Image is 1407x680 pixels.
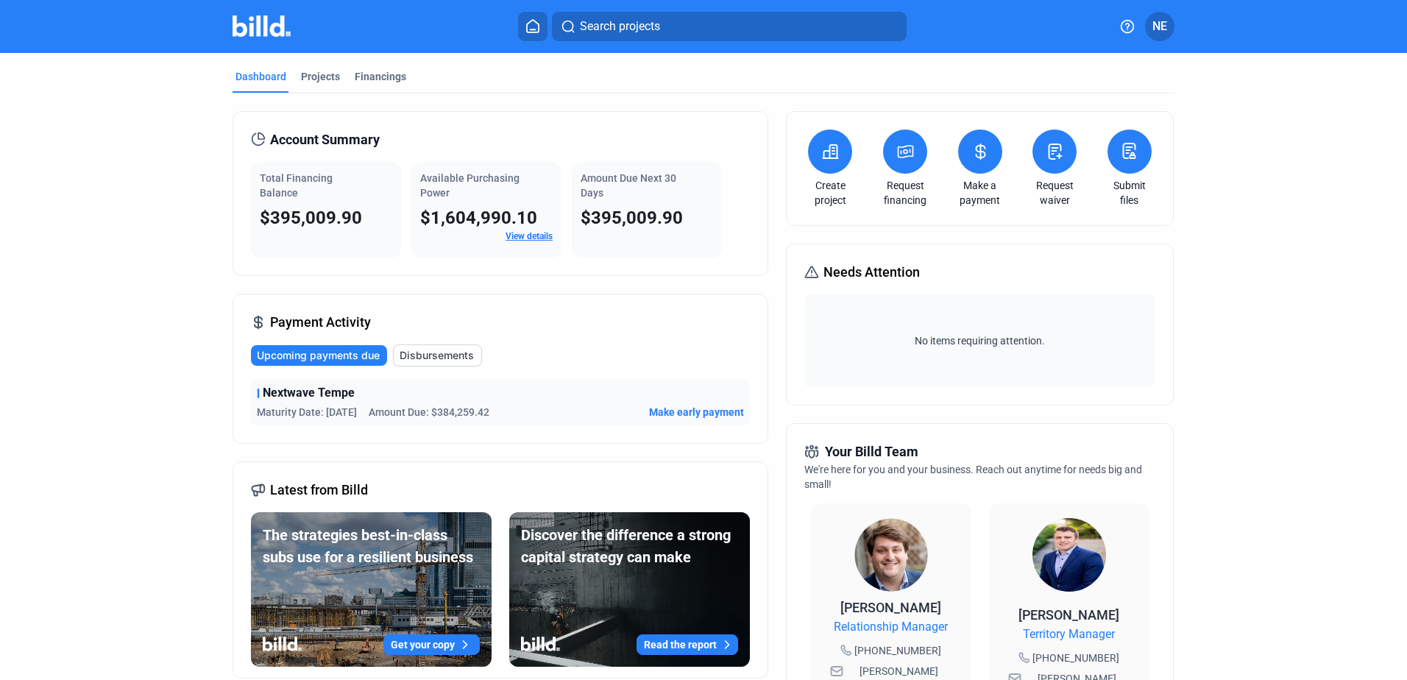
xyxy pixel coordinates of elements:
span: $395,009.90 [581,208,683,228]
span: NE [1152,18,1167,35]
span: [PERSON_NAME] [1018,607,1119,623]
span: Account Summary [270,130,380,150]
a: Create project [804,178,856,208]
button: Search projects [552,12,907,41]
span: Available Purchasing Power [420,172,520,199]
a: Request financing [879,178,931,208]
img: Billd Company Logo [233,15,291,37]
span: Disbursements [400,348,474,363]
span: Relationship Manager [834,618,948,636]
img: Territory Manager [1032,518,1106,592]
span: Territory Manager [1023,626,1115,643]
a: Submit files [1104,178,1155,208]
span: Payment Activity [270,312,371,333]
a: Request waiver [1029,178,1080,208]
span: Upcoming payments due [257,348,380,363]
a: Make a payment [954,178,1006,208]
span: No items requiring attention. [810,333,1149,348]
span: Amount Due: $384,259.42 [369,405,489,419]
span: Your Billd Team [825,442,918,462]
button: Make early payment [649,405,744,419]
span: [PHONE_NUMBER] [854,643,941,658]
button: Disbursements [393,344,482,366]
span: $395,009.90 [260,208,362,228]
span: [PERSON_NAME] [840,600,941,615]
span: Nextwave Tempe [263,384,355,402]
a: View details [506,231,553,241]
span: Total Financing Balance [260,172,333,199]
div: Projects [301,69,340,84]
span: $1,604,990.10 [420,208,537,228]
span: Search projects [580,18,660,35]
span: Amount Due Next 30 Days [581,172,676,199]
button: Read the report [637,634,738,655]
span: Maturity Date: [DATE] [257,405,357,419]
div: Discover the difference a strong capital strategy can make [521,524,738,568]
button: Get your copy [383,634,480,655]
span: Needs Attention [823,262,920,283]
div: Dashboard [235,69,286,84]
div: Financings [355,69,406,84]
span: We're here for you and your business. Reach out anytime for needs big and small! [804,464,1142,490]
span: Latest from Billd [270,480,368,500]
button: NE [1145,12,1174,41]
div: The strategies best-in-class subs use for a resilient business [263,524,480,568]
img: Relationship Manager [854,518,928,592]
button: Upcoming payments due [251,345,387,366]
span: [PHONE_NUMBER] [1032,651,1119,665]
